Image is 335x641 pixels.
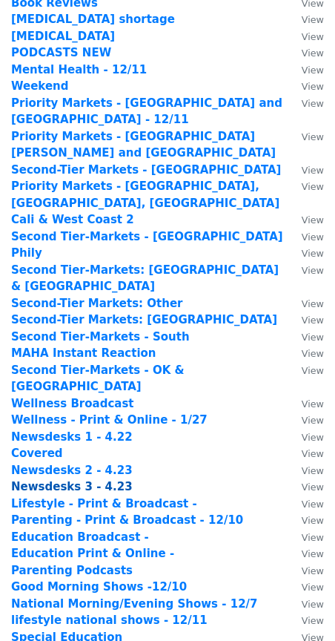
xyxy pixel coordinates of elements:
[11,79,69,93] a: Weekend
[11,447,63,460] a: Covered
[287,413,324,427] a: View
[302,415,324,426] small: View
[11,313,277,326] a: Second-Tier Markets: [GEOGRAPHIC_DATA]
[287,564,324,577] a: View
[287,46,324,59] a: View
[287,547,324,560] a: View
[287,330,324,343] a: View
[302,265,324,276] small: View
[11,547,174,560] strong: Education Print & Online -
[11,263,279,294] a: Second Tier-Markets: [GEOGRAPHIC_DATA] & [GEOGRAPHIC_DATA]
[287,530,324,544] a: View
[287,213,324,226] a: View
[287,497,324,510] a: View
[11,246,42,260] a: Phily
[11,30,115,43] a: [MEDICAL_DATA]
[11,564,133,577] a: Parenting Podcasts
[11,230,283,243] a: Second Tier-Markets - [GEOGRAPHIC_DATA]
[287,130,324,143] a: View
[302,248,324,259] small: View
[287,447,324,460] a: View
[302,532,324,543] small: View
[302,398,324,410] small: View
[302,298,324,309] small: View
[11,96,282,127] strong: Priority Markets - [GEOGRAPHIC_DATA] and [GEOGRAPHIC_DATA] - 12/11
[287,180,324,193] a: View
[302,47,324,59] small: View
[287,30,324,43] a: View
[302,315,324,326] small: View
[302,565,324,576] small: View
[11,63,147,76] a: Mental Health - 12/11
[287,246,324,260] a: View
[302,181,324,192] small: View
[11,580,187,594] a: Good Morning Shows -12/10
[302,81,324,92] small: View
[287,163,324,177] a: View
[11,480,133,493] strong: Newsdesks 3 - 4.23
[302,515,324,526] small: View
[11,163,281,177] a: Second-Tier Markets - [GEOGRAPHIC_DATA]
[287,313,324,326] a: View
[11,464,133,477] a: Newsdesks 2 - 4.23
[287,364,324,377] a: View
[11,597,258,611] a: National Morning/Evening Shows - 12/7
[11,330,190,343] a: Second Tier-Markets - South
[11,614,208,627] a: lifestyle national shows - 12/11
[11,46,111,59] a: PODCASTS NEW
[11,397,134,410] a: Wellness Broadcast
[302,332,324,343] small: View
[11,430,133,444] a: Newsdesks 1 - 4.22
[11,413,208,427] a: Wellness - Print & Online - 1/27
[287,63,324,76] a: View
[11,213,134,226] a: Cali & West Coast 2
[287,513,324,527] a: View
[302,231,324,243] small: View
[261,570,335,641] iframe: Chat Widget
[287,230,324,243] a: View
[302,348,324,359] small: View
[11,513,243,527] strong: Parenting - Print & Broadcast - 12/10
[302,98,324,109] small: View
[287,430,324,444] a: View
[287,79,324,93] a: View
[287,346,324,360] a: View
[302,214,324,226] small: View
[287,297,324,310] a: View
[11,130,276,160] a: Priority Markets - [GEOGRAPHIC_DATA][PERSON_NAME] and [GEOGRAPHIC_DATA]
[11,364,185,394] strong: Second Tier-Markets - OK & [GEOGRAPHIC_DATA]
[11,530,149,544] a: Education Broadcast -
[287,480,324,493] a: View
[287,96,324,110] a: View
[302,499,324,510] small: View
[11,13,175,26] a: [MEDICAL_DATA] shortage
[11,180,279,210] a: Priority Markets - [GEOGRAPHIC_DATA], [GEOGRAPHIC_DATA], [GEOGRAPHIC_DATA]
[302,131,324,142] small: View
[302,432,324,443] small: View
[302,448,324,459] small: View
[302,548,324,559] small: View
[11,297,182,310] a: Second-Tier Markets: Other
[302,481,324,493] small: View
[11,346,156,360] a: MAHA Instant Reaction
